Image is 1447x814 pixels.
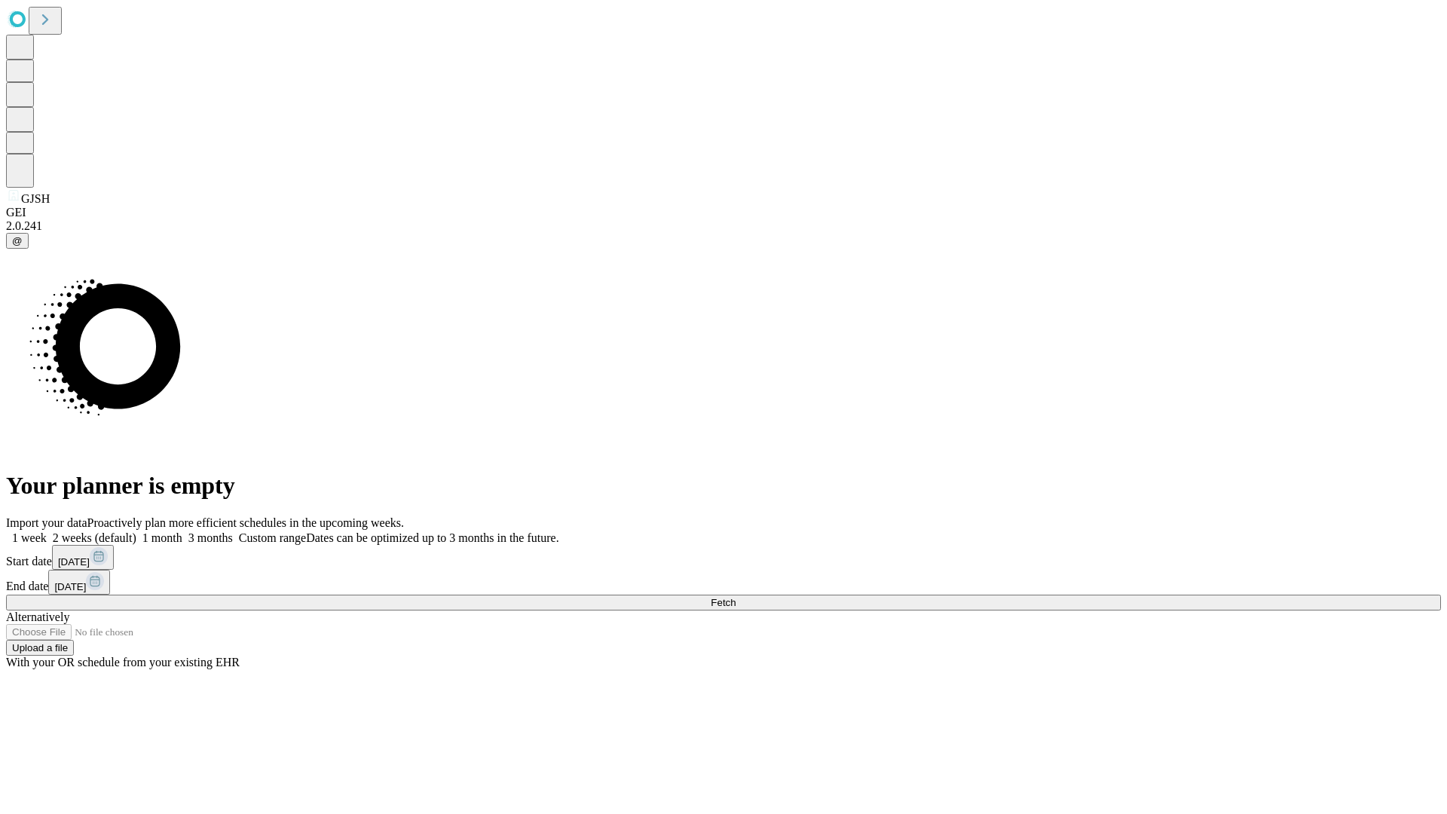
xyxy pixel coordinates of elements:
button: @ [6,233,29,249]
div: End date [6,570,1441,595]
span: Custom range [239,531,306,544]
span: 1 month [142,531,182,544]
button: Upload a file [6,640,74,656]
span: @ [12,235,23,246]
button: Fetch [6,595,1441,610]
div: Start date [6,545,1441,570]
div: GEI [6,206,1441,219]
span: Import your data [6,516,87,529]
span: [DATE] [54,581,86,592]
span: 2 weeks (default) [53,531,136,544]
span: Proactively plan more efficient schedules in the upcoming weeks. [87,516,404,529]
button: [DATE] [52,545,114,570]
span: Dates can be optimized up to 3 months in the future. [306,531,558,544]
span: Alternatively [6,610,69,623]
button: [DATE] [48,570,110,595]
span: Fetch [711,597,736,608]
span: 3 months [188,531,233,544]
span: 1 week [12,531,47,544]
h1: Your planner is empty [6,472,1441,500]
span: With your OR schedule from your existing EHR [6,656,240,669]
span: GJSH [21,192,50,205]
div: 2.0.241 [6,219,1441,233]
span: [DATE] [58,556,90,568]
